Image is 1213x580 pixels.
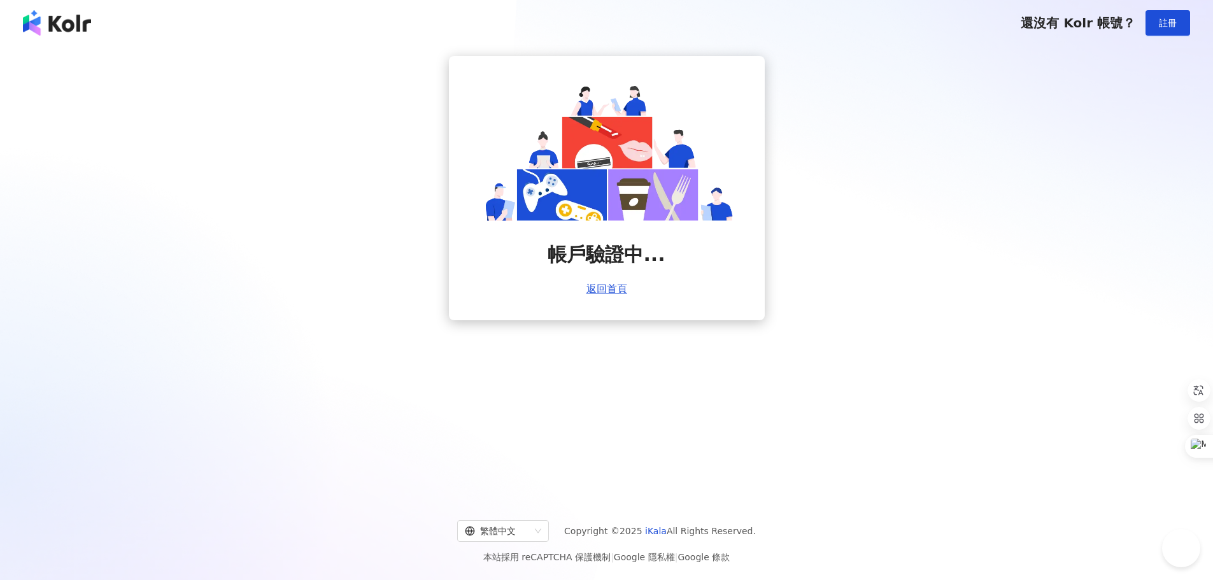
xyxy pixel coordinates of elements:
span: 還沒有 Kolr 帳號？ [1021,15,1135,31]
button: 註冊 [1146,10,1190,36]
span: Copyright © 2025 All Rights Reserved. [564,523,756,539]
img: account is verifying [479,81,734,221]
a: iKala [645,526,667,536]
a: Google 條款 [677,552,730,562]
span: | [611,552,614,562]
iframe: Help Scout Beacon - Open [1162,529,1200,567]
span: | [675,552,678,562]
img: logo [23,10,91,36]
span: 註冊 [1159,18,1177,28]
a: Google 隱私權 [614,552,675,562]
span: 本站採用 reCAPTCHA 保護機制 [483,549,730,565]
a: 返回首頁 [586,283,627,295]
div: 繁體中文 [465,521,530,541]
span: 帳戶驗證中... [548,241,665,268]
